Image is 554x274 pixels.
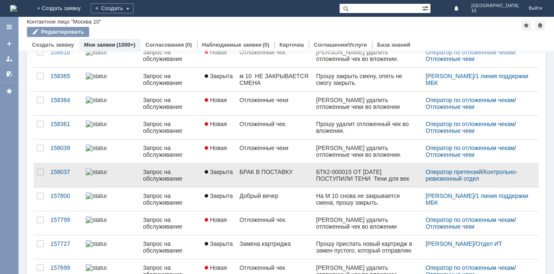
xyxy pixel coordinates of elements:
[27,18,101,25] div: Контактное лицо "Москва 10"
[143,121,198,134] div: Запрос на обслуживание
[426,223,475,230] a: Отложенные чеки
[205,97,227,103] span: Новая
[426,55,475,62] a: Отложенные чеки
[47,140,82,163] a: 158039
[10,5,17,12] img: logo
[476,240,502,247] a: Отдел ИТ
[236,163,313,187] a: БРАК В ПОСТАВКУ
[145,42,184,48] a: Согласования
[205,73,232,79] span: Закрыта
[426,73,474,79] a: [PERSON_NAME]
[86,145,107,151] img: statusbar-0 (1).png
[82,116,140,139] a: statusbar-0 (1).png
[205,169,232,175] span: Закрыта
[205,240,232,247] span: Закрыта
[263,42,269,48] div: (0)
[236,211,313,235] a: Отложенный чек.
[205,121,227,127] span: Новая
[422,4,430,12] span: Расширенный поиск
[10,5,17,12] a: Перейти на домашнюю страницу
[236,44,313,67] a: Отложенный чек.
[50,97,79,103] div: 158364
[426,49,514,55] a: Оператор по отложенным чекам
[82,92,140,115] a: statusbar-0 (1).png
[426,73,529,86] div: /
[240,264,309,271] div: Отложенный чек
[201,187,236,211] a: Закрыта
[86,73,107,79] img: statusbar-100 (1).png
[426,264,514,271] a: Оператор по отложенным чекам
[377,42,410,48] a: База знаний
[240,97,309,103] div: Отложенные чеки
[116,42,135,48] div: (1000+)
[140,44,201,67] a: Запрос на обслуживание
[86,192,107,199] img: statusbar-100 (1).png
[426,127,475,134] a: Отложенные чеки
[201,44,236,67] a: Новая
[201,68,236,91] a: Закрыта
[84,42,115,48] a: Мои заявки
[426,216,529,230] div: /
[471,8,519,13] span: 10
[82,140,140,163] a: statusbar-0 (1).png
[426,121,514,127] a: Оператор по отложенным чекам
[86,49,107,55] img: statusbar-0 (1).png
[201,235,236,259] a: Закрыта
[426,121,529,134] div: /
[140,163,201,187] a: Запрос на обслуживание
[47,235,82,259] a: 157727
[426,151,475,158] a: Отложенные чеки
[47,211,82,235] a: 157799
[535,20,545,30] div: Сделать домашней страницей
[236,140,313,163] a: Отложенные чеки
[426,169,482,175] a: Оператор претензий
[50,240,79,247] div: 157727
[50,192,79,199] div: 157800
[236,92,313,115] a: Отложенные чеки
[82,187,140,211] a: statusbar-100 (1).png
[236,187,313,211] a: Добрый вечер
[426,49,529,62] div: /
[240,121,309,127] div: Отложенный чек.
[47,92,82,115] a: 158364
[143,97,198,110] div: Запрос на обслуживание
[236,116,313,139] a: Отложенный чек.
[50,121,79,127] div: 158361
[50,264,79,271] div: 157699
[205,49,227,55] span: Новая
[185,42,192,48] div: (0)
[50,169,79,175] div: 158037
[86,97,107,103] img: statusbar-0 (1).png
[82,68,140,91] a: statusbar-100 (1).png
[426,97,514,103] a: Оператор по отложенным чекам
[205,192,232,199] span: Закрыта
[426,216,514,223] a: Оператор по отложенным чекам
[3,67,16,81] a: Мои согласования
[471,3,519,8] span: [GEOGRAPHIC_DATA]
[86,240,107,247] img: statusbar-100 (1).png
[426,240,529,247] div: /
[82,44,140,67] a: statusbar-0 (1).png
[143,73,198,86] div: Запрос на обслуживание
[201,92,236,115] a: Новая
[201,116,236,139] a: Новая
[50,145,79,151] div: 158039
[426,192,474,199] a: [PERSON_NAME]
[140,235,201,259] a: Запрос на обслуживание
[205,145,227,151] span: Новая
[426,169,518,182] a: Контрольно-ревизионный отдел
[47,68,82,91] a: 158365
[47,44,82,67] a: 158618
[521,20,531,30] div: Добавить в избранное
[82,163,140,187] a: statusbar-100 (1).png
[240,73,309,86] div: м 10 НЕ ЗАКРЫВАЕТСЯ СМЕНА
[47,187,82,211] a: 157800
[236,68,313,91] a: м 10 НЕ ЗАКРЫВАЕТСЯ СМЕНА
[143,145,198,158] div: Запрос на обслуживание
[280,42,304,48] a: Карточка
[47,116,82,139] a: 158361
[47,163,82,187] a: 158037
[240,169,309,175] div: БРАК В ПОСТАВКУ
[202,42,261,48] a: Наблюдаемые заявки
[236,235,313,259] a: Замена картриджа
